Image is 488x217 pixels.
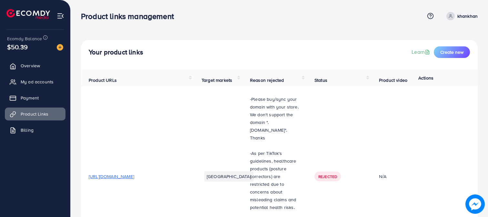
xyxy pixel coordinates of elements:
[250,77,284,83] span: Reason rejected
[7,42,28,52] span: $50.39
[57,12,64,20] img: menu
[21,111,48,117] span: Product Links
[57,44,63,51] img: image
[250,96,299,141] span: -Please buy/sync your domain with your store. We don't support the domain ".[DOMAIN_NAME]". Thanks
[21,79,54,85] span: My ad accounts
[204,171,254,182] li: [GEOGRAPHIC_DATA]
[21,95,39,101] span: Payment
[89,77,117,83] span: Product URLs
[81,12,179,21] h3: Product links management
[318,174,337,179] span: Rejected
[89,173,134,180] span: [URL][DOMAIN_NAME]
[314,77,327,83] span: Status
[5,75,65,88] a: My ad accounts
[6,9,50,19] img: logo
[5,91,65,104] a: Payment
[21,127,34,133] span: Billing
[250,150,296,211] span: As per TikTok's guidelines, healthcare products (posture correctors) are restricted due to concer...
[440,49,463,55] span: Create new
[5,108,65,120] a: Product Links
[5,59,65,72] a: Overview
[418,75,433,81] span: Actions
[466,195,483,212] img: image
[250,150,251,156] span: -
[202,77,232,83] span: Target markets
[5,124,65,137] a: Billing
[457,12,478,20] p: khankhan
[89,48,143,56] h4: Your product links
[7,35,42,42] span: Ecomdy Balance
[444,12,478,20] a: khankhan
[434,46,470,58] button: Create new
[21,62,40,69] span: Overview
[379,173,424,180] div: N/A
[412,48,431,56] a: Learn
[379,77,407,83] span: Product video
